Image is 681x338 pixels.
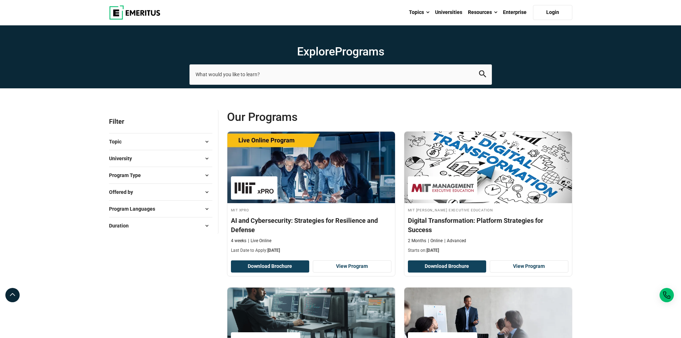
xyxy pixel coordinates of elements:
[267,248,280,253] span: [DATE]
[109,153,212,164] button: University
[408,248,568,254] p: Starts on:
[109,171,147,179] span: Program Type
[109,138,127,146] span: Topic
[408,238,426,244] p: 2 Months
[404,132,572,203] img: Digital Transformation: Platform Strategies for Success | Online Digital Transformation Course
[408,260,487,273] button: Download Brochure
[109,222,134,230] span: Duration
[109,204,212,214] button: Program Languages
[231,216,391,234] h4: AI and Cybersecurity: Strategies for Resilience and Defense
[428,238,443,244] p: Online
[189,44,492,59] h1: Explore
[426,248,439,253] span: [DATE]
[109,155,138,162] span: University
[231,207,391,213] h4: MIT xPRO
[109,188,139,196] span: Offered by
[231,248,391,254] p: Last Date to Apply:
[189,64,492,84] input: search-page
[479,70,486,79] button: search
[408,207,568,213] h4: MIT [PERSON_NAME] Executive Education
[335,45,384,58] span: Programs
[109,220,212,231] button: Duration
[109,136,212,147] button: Topic
[408,216,568,234] h4: Digital Transformation: Platform Strategies for Success
[231,260,310,273] button: Download Brochure
[227,132,395,203] img: AI and Cybersecurity: Strategies for Resilience and Defense | Online AI and Machine Learning Course
[444,238,466,244] p: Advanced
[533,5,572,20] a: Login
[109,170,212,181] button: Program Type
[109,110,212,133] p: Filter
[231,238,246,244] p: 4 weeks
[235,180,274,196] img: MIT xPRO
[248,238,271,244] p: Live Online
[227,132,395,257] a: AI and Machine Learning Course by MIT xPRO - August 20, 2025 MIT xPRO MIT xPRO AI and Cybersecuri...
[404,132,572,257] a: Digital Transformation Course by MIT Sloan Executive Education - August 21, 2025 MIT Sloan Execut...
[109,205,161,213] span: Program Languages
[479,72,486,79] a: search
[313,260,391,273] a: View Program
[227,110,400,124] span: Our Programs
[490,260,568,273] a: View Program
[109,187,212,197] button: Offered by
[411,180,474,196] img: MIT Sloan Executive Education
